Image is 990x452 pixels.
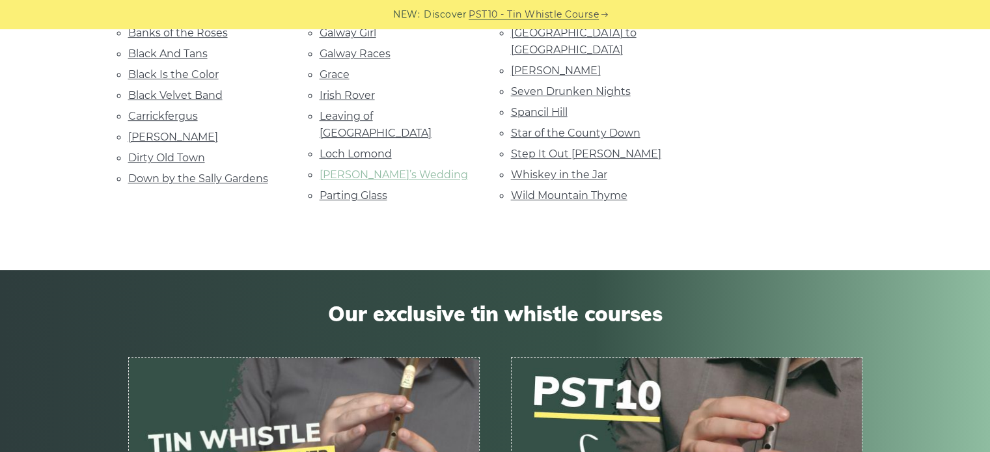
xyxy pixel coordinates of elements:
a: Spancil Hill [511,106,568,118]
a: Dirty Old Town [128,152,205,164]
a: Black And Tans [128,47,208,60]
a: PST10 - Tin Whistle Course [469,7,599,22]
span: Our exclusive tin whistle courses [128,301,862,326]
a: Leaving of [GEOGRAPHIC_DATA] [320,110,432,139]
a: Carrickfergus [128,110,198,122]
a: Seven Drunken Nights [511,85,631,98]
a: Black Velvet Band [128,89,223,101]
a: Loch Lomond [320,148,392,160]
a: Step It Out [PERSON_NAME] [511,148,661,160]
a: Down by the Sally Gardens [128,172,268,185]
a: Galway Races [320,47,391,60]
a: Grace [320,68,350,81]
a: Whiskey in the Jar [511,168,607,181]
a: [PERSON_NAME]’s Wedding [320,168,468,181]
a: Irish Rover [320,89,375,101]
a: [PERSON_NAME] [511,64,601,77]
a: Banks of the Roses [128,27,228,39]
a: [PERSON_NAME] [128,131,218,143]
a: Galway Girl [320,27,376,39]
a: Wild Mountain Thyme [511,189,627,202]
a: Black Is the Color [128,68,219,81]
a: Parting Glass [320,189,387,202]
span: NEW: [393,7,420,22]
a: Star of the County Down [511,127,640,139]
span: Discover [424,7,467,22]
